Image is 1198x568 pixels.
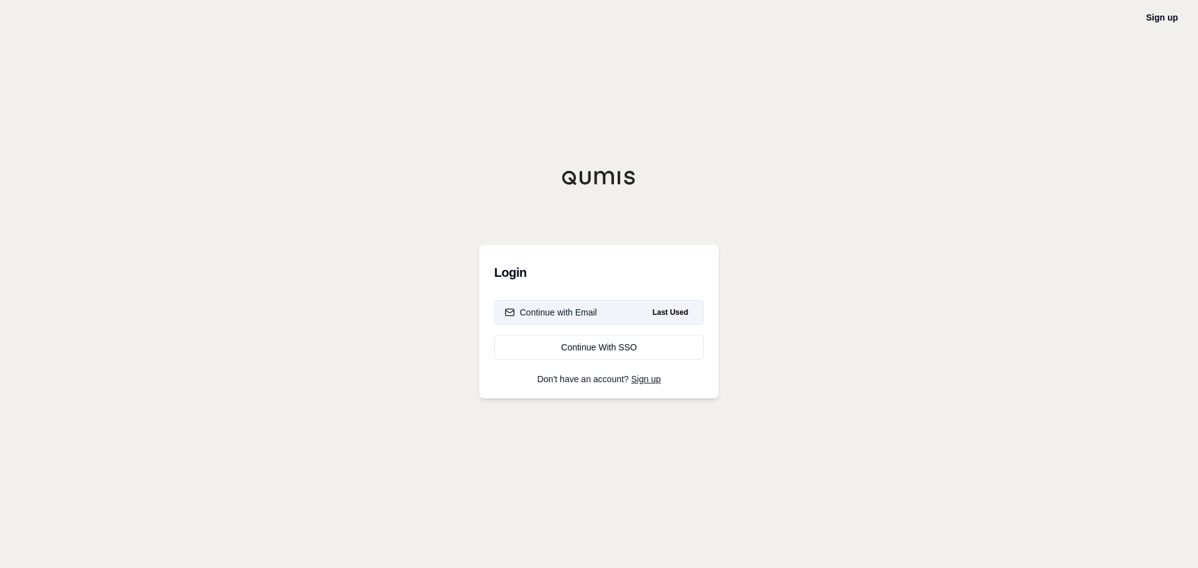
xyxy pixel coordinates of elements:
[494,375,704,383] p: Don't have an account?
[505,306,597,319] div: Continue with Email
[1146,12,1178,22] a: Sign up
[494,260,704,285] h3: Login
[505,341,693,354] div: Continue With SSO
[494,300,704,325] button: Continue with EmailLast Used
[648,305,693,320] span: Last Used
[562,170,636,185] img: Qumis
[631,374,661,384] a: Sign up
[494,335,704,360] a: Continue With SSO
